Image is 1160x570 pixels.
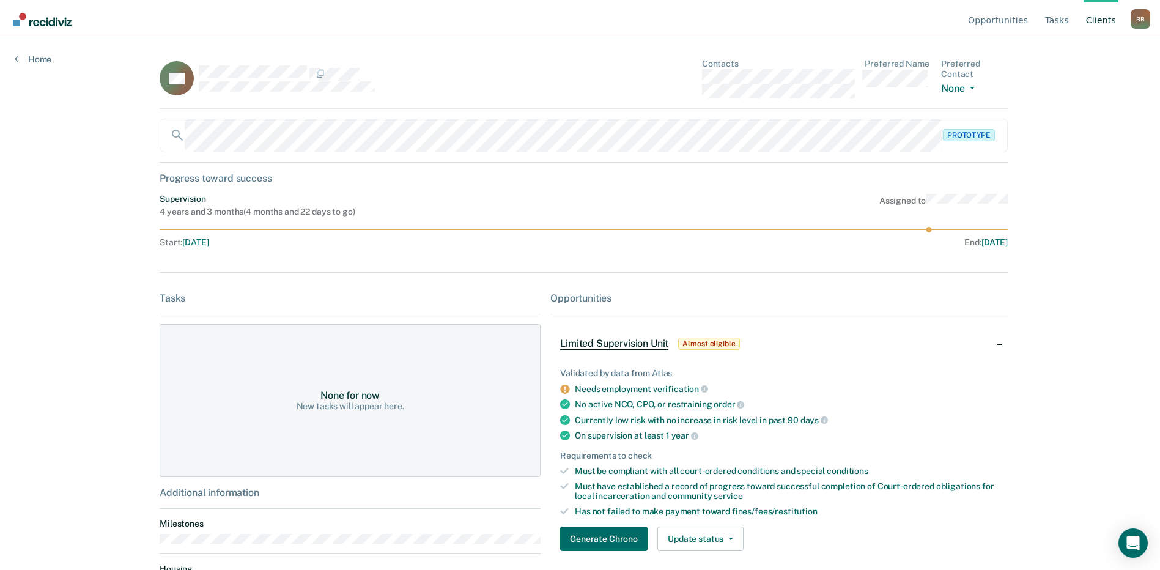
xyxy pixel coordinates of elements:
[575,383,998,394] div: Needs employment verification
[550,292,1008,304] div: Opportunities
[1131,9,1150,29] div: B B
[575,415,998,426] div: Currently low risk with no increase in risk level in past 90
[13,13,72,26] img: Recidiviz
[879,194,1008,217] div: Assigned to
[560,338,668,350] span: Limited Supervision Unit
[800,415,828,425] span: days
[575,466,998,476] div: Must be compliant with all court-ordered conditions and special conditions
[575,430,998,441] div: On supervision at least 1
[714,491,742,501] span: service
[560,527,648,551] button: Generate Chrono
[575,399,998,410] div: No active NCO, CPO, or restraining
[981,237,1008,247] span: [DATE]
[560,451,998,461] div: Requirements to check
[160,519,541,529] dt: Milestones
[657,527,744,551] button: Update status
[560,368,998,379] div: Validated by data from Atlas
[865,59,931,69] dt: Preferred Name
[1131,9,1150,29] button: Profile dropdown button
[297,401,404,412] div: New tasks will appear here.
[732,506,818,516] span: fines/fees/restitution
[1118,528,1148,558] div: Open Intercom Messenger
[160,237,584,248] div: Start :
[671,431,698,440] span: year
[320,390,380,401] div: None for now
[550,324,1008,363] div: Limited Supervision UnitAlmost eligible
[160,207,355,217] div: 4 years and 3 months ( 4 months and 22 days to go )
[160,194,355,204] div: Supervision
[575,481,998,502] div: Must have established a record of progress toward successful completion of Court-ordered obligati...
[941,83,979,97] button: None
[182,237,209,247] span: [DATE]
[160,172,1008,184] div: Progress toward success
[15,54,51,65] a: Home
[714,399,744,409] span: order
[160,292,541,304] div: Tasks
[589,237,1008,248] div: End :
[560,527,652,551] a: Navigate to form link
[702,59,855,69] dt: Contacts
[160,487,541,498] div: Additional information
[575,506,998,517] div: Has not failed to make payment toward
[941,59,1008,80] dt: Preferred Contact
[678,338,739,350] span: Almost eligible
